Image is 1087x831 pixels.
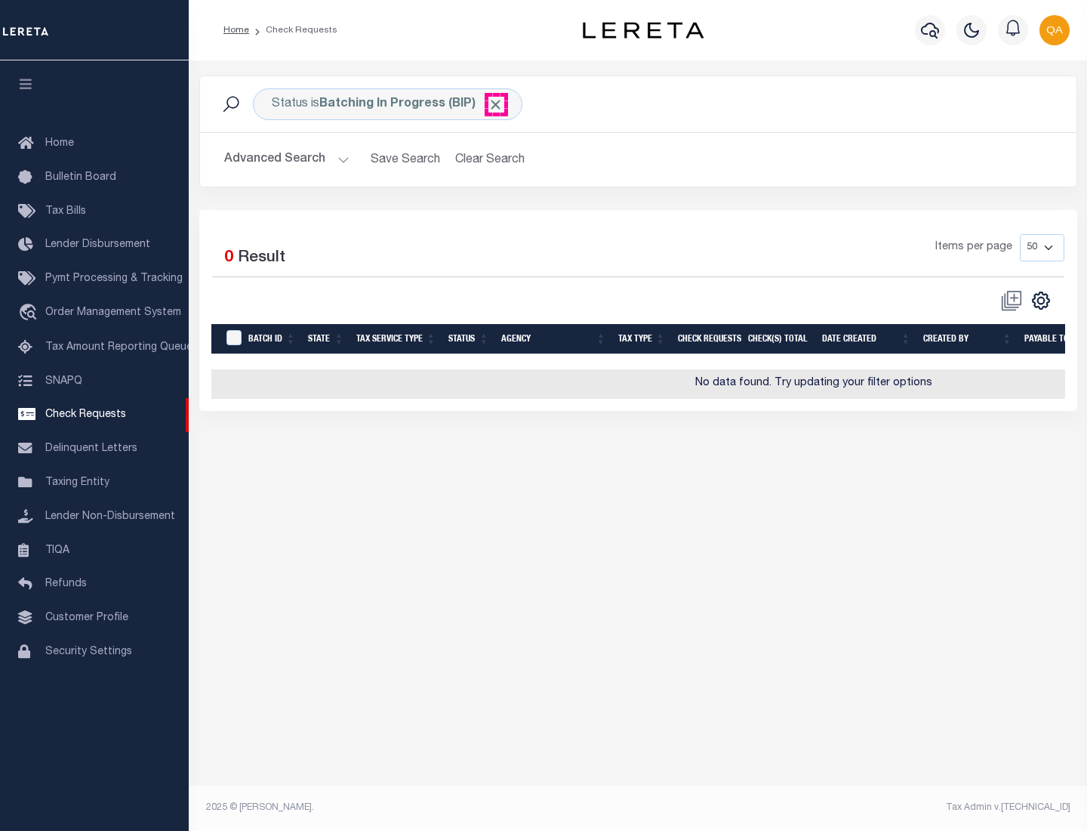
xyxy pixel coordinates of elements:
[350,324,442,355] th: Tax Service Type: activate to sort column ascending
[672,324,742,355] th: Check Requests
[495,324,612,355] th: Agency: activate to sort column ascending
[302,324,350,355] th: State: activate to sort column ascending
[45,477,109,488] span: Taxing Entity
[45,307,181,318] span: Order Management System
[45,342,192,353] span: Tax Amount Reporting Queue
[45,138,74,149] span: Home
[45,172,116,183] span: Bulletin Board
[45,443,137,454] span: Delinquent Letters
[649,801,1070,814] div: Tax Admin v.[TECHNICAL_ID]
[1039,15,1070,45] img: svg+xml;base64,PHN2ZyB4bWxucz0iaHR0cDovL3d3dy53My5vcmcvMjAwMC9zdmciIHBvaW50ZXItZXZlbnRzPSJub25lIi...
[45,206,86,217] span: Tax Bills
[319,98,503,110] b: Batching In Progress (BIP)
[45,545,69,555] span: TIQA
[612,324,672,355] th: Tax Type: activate to sort column ascending
[362,145,449,175] button: Save Search
[935,239,1012,256] span: Items per page
[242,324,302,355] th: Batch Id: activate to sort column ascending
[449,145,531,175] button: Clear Search
[45,273,183,284] span: Pymt Processing & Tracking
[917,324,1018,355] th: Created By: activate to sort column ascending
[816,324,917,355] th: Date Created: activate to sort column ascending
[253,88,522,120] div: Status is
[488,97,503,113] span: Click to Remove
[442,324,495,355] th: Status: activate to sort column ascending
[45,511,175,522] span: Lender Non-Disbursement
[18,304,42,323] i: travel_explore
[224,250,233,266] span: 0
[45,613,128,623] span: Customer Profile
[224,145,350,175] button: Advanced Search
[45,375,82,386] span: SNAPQ
[223,26,249,35] a: Home
[45,239,150,250] span: Lender Disbursement
[742,324,816,355] th: Check(s) Total
[45,409,126,420] span: Check Requests
[238,246,285,270] label: Result
[249,23,337,37] li: Check Requests
[45,647,132,657] span: Security Settings
[583,22,704,39] img: logo-dark.svg
[195,801,639,814] div: 2025 © [PERSON_NAME].
[45,579,87,589] span: Refunds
